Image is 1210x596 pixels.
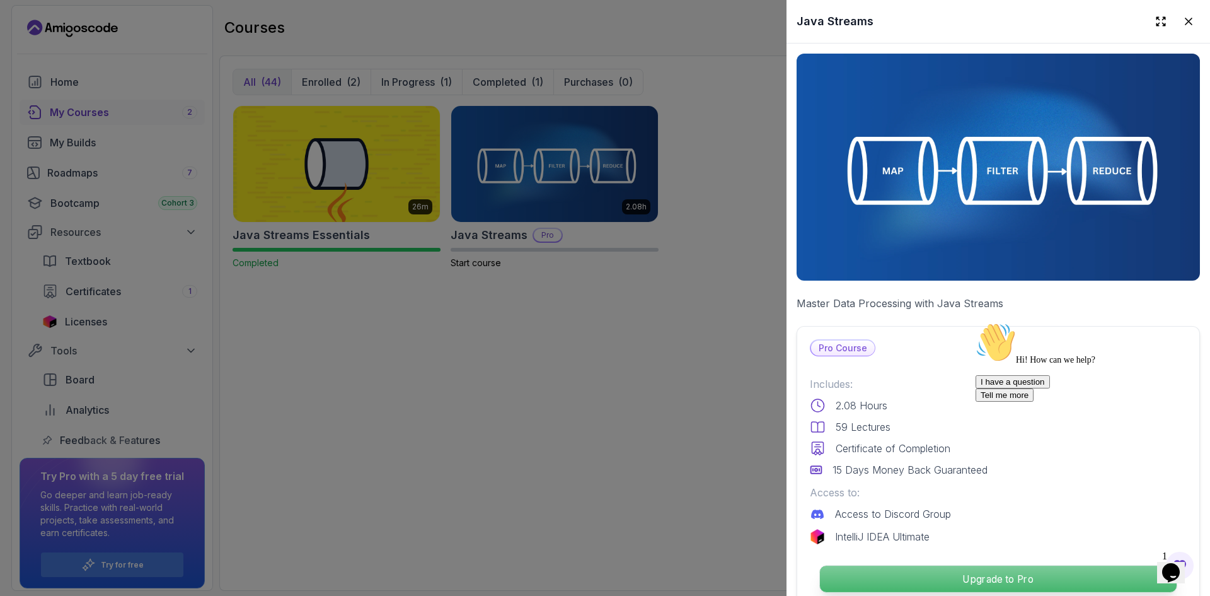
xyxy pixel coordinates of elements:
[833,462,988,477] p: 15 Days Money Back Guaranteed
[5,5,232,85] div: 👋Hi! How can we help?I have a questionTell me more
[797,54,1200,281] img: java-streams_thumbnail
[835,529,930,544] p: IntelliJ IDEA Ultimate
[810,529,825,544] img: jetbrains logo
[797,13,873,30] h2: Java Streams
[835,506,951,522] p: Access to Discord Group
[810,485,1187,500] p: Access to:
[971,317,1197,539] iframe: chat widget
[810,377,1187,392] p: Includes:
[5,38,125,47] span: Hi! How can we help?
[820,566,1177,592] p: Upgrade to Pro
[5,58,79,71] button: I have a question
[836,441,950,456] p: Certificate of Completion
[819,565,1177,593] button: Upgrade to Pro
[836,398,887,413] p: 2.08 Hours
[797,296,1200,311] p: Master Data Processing with Java Streams
[1149,10,1172,33] button: Expand drawer
[1157,546,1197,583] iframe: chat widget
[5,5,45,45] img: :wave:
[836,419,890,435] p: 59 Lectures
[811,341,875,356] p: Pro Course
[5,71,63,85] button: Tell me more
